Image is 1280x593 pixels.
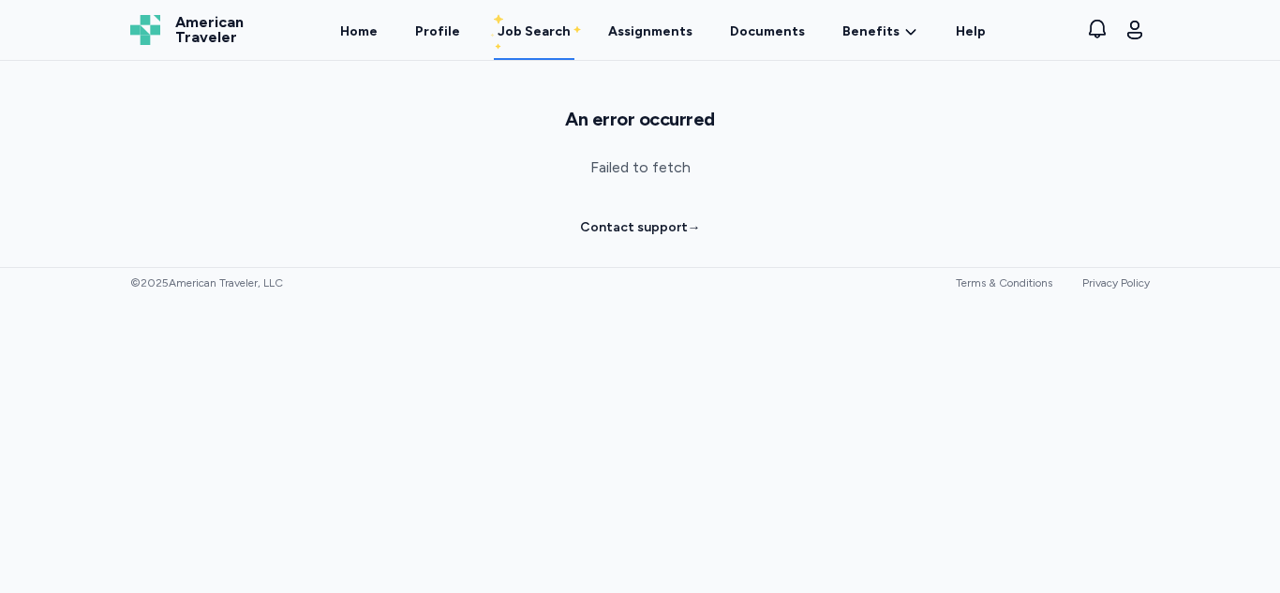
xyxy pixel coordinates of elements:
[1082,276,1150,289] a: Privacy Policy
[498,22,571,41] div: Job Search
[130,275,283,290] span: © 2025 American Traveler, LLC
[956,276,1052,289] a: Terms & Conditions
[842,22,900,41] span: Benefits
[30,155,1250,181] p: Failed to fetch
[494,2,574,60] a: Job Search
[842,22,918,41] a: Benefits
[175,15,244,45] span: American Traveler
[580,218,701,237] a: Contact support
[688,219,701,235] span: →
[30,106,1250,132] h1: An error occurred
[130,15,160,45] img: Logo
